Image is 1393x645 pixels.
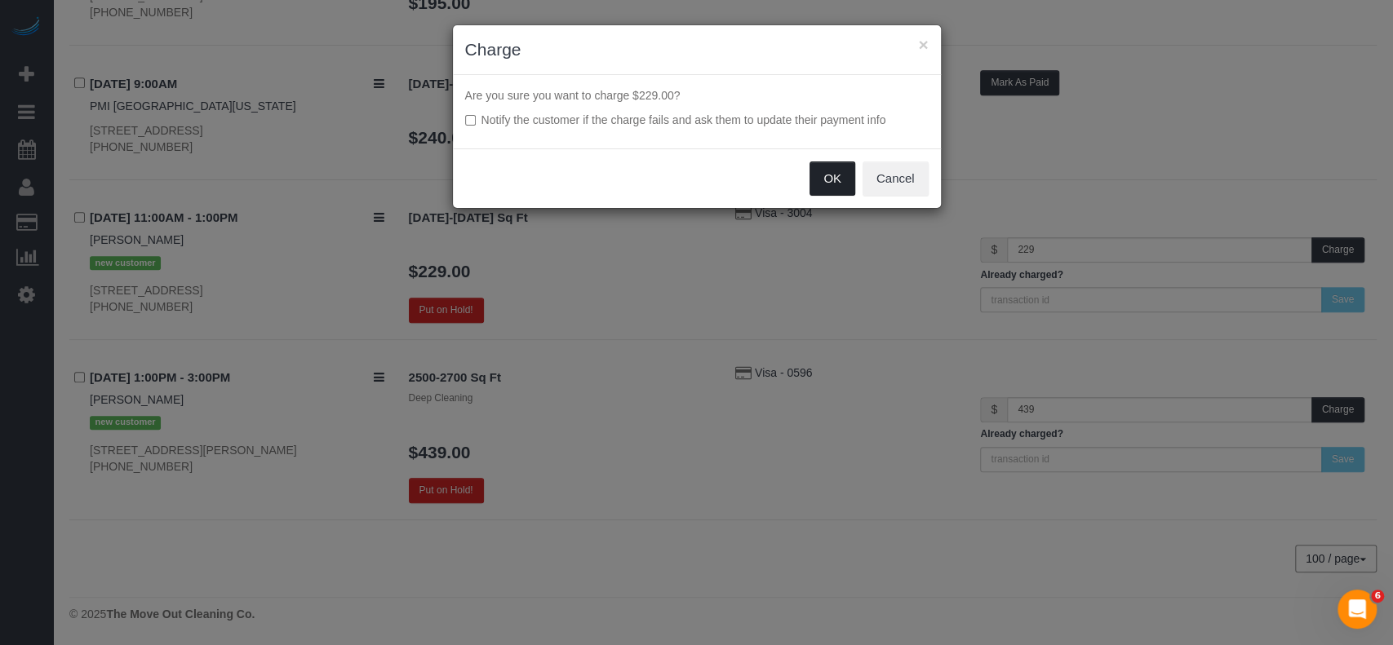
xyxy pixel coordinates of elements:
[918,36,928,53] button: ×
[465,115,476,126] input: Notify the customer if the charge fails and ask them to update their payment info
[465,112,929,128] label: Notify the customer if the charge fails and ask them to update their payment info
[453,75,941,148] div: Are you sure you want to charge $229.00?
[1371,590,1384,603] span: 6
[465,38,929,62] h3: Charge
[1338,590,1377,629] iframe: Intercom live chat
[863,161,929,196] button: Cancel
[810,161,855,196] button: OK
